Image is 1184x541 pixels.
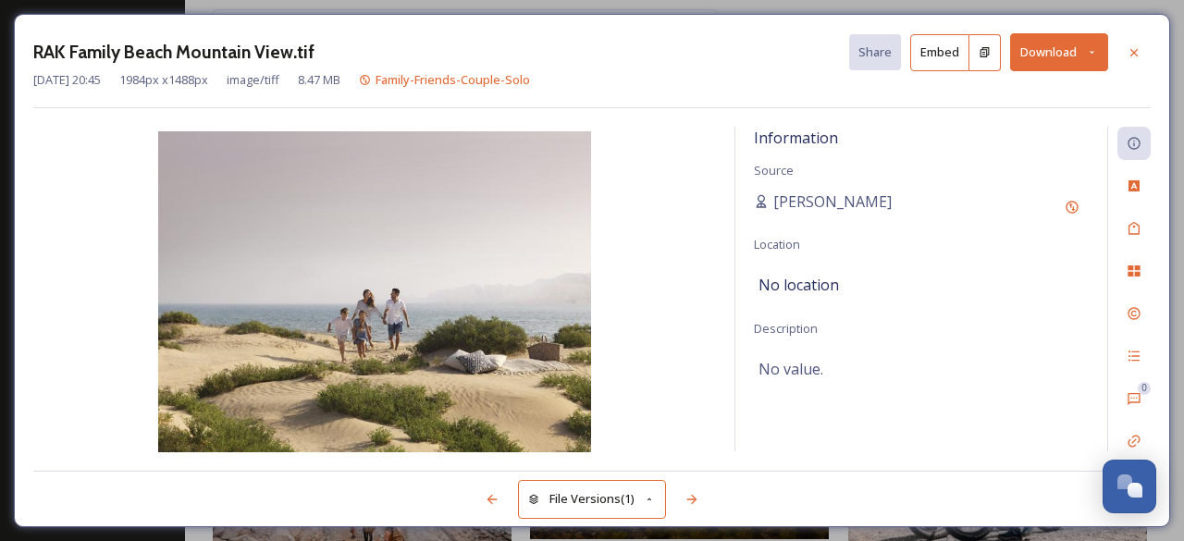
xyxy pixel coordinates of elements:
span: 8.47 MB [298,71,340,89]
span: Source [754,162,794,178]
span: Family-Friends-Couple-Solo [376,71,530,88]
span: [DATE] 20:45 [33,71,101,89]
button: Open Chat [1103,460,1156,513]
span: 1984 px x 1488 px [119,71,208,89]
div: 0 [1138,382,1151,395]
button: Share [849,34,901,70]
button: Embed [910,34,969,71]
span: No value. [758,358,823,380]
span: Description [754,320,818,337]
button: File Versions(1) [518,480,666,518]
span: image/tiff [227,71,279,89]
span: Location [754,236,800,252]
span: No location [758,274,839,296]
button: Download [1010,33,1108,71]
span: Information [754,128,838,148]
span: [PERSON_NAME] [773,191,892,213]
img: 120aa3df-d65d-4bf7-9b7b-14be427d5535.jpg [33,131,716,456]
h3: RAK Family Beach Mountain View.tif [33,39,314,66]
